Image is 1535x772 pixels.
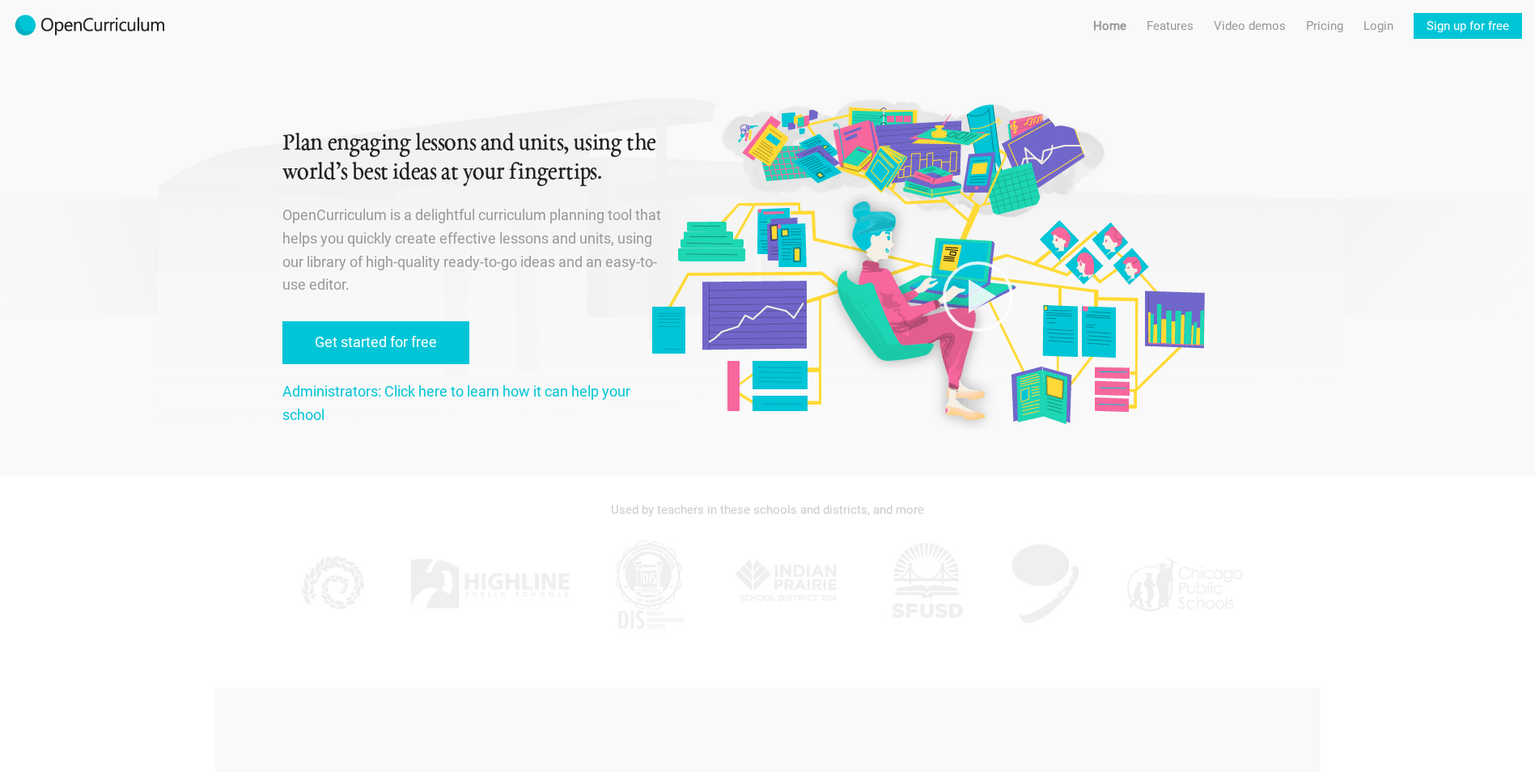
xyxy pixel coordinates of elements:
img: AGK.jpg [1005,536,1086,633]
a: Get started for free [282,321,469,364]
img: CPS.jpg [1123,536,1245,633]
img: 2017-logo-m.png [13,13,167,39]
a: Sign up for free [1414,13,1522,39]
a: Pricing [1306,13,1343,39]
a: Features [1147,13,1194,39]
img: DIS.jpg [608,536,689,633]
div: Used by teachers in these schools and districts, and more [282,492,1253,528]
h1: Plan engaging lessons and units, using the world’s best ideas at your fingertips. [282,129,664,188]
img: IPSD.jpg [727,536,848,633]
img: Highline.jpg [409,536,570,633]
a: Video demos [1214,13,1286,39]
a: Login [1363,13,1393,39]
img: SFUSD.jpg [886,536,967,633]
p: OpenCurriculum is a delightful curriculum planning tool that helps you quickly create effective l... [282,204,664,297]
a: Home [1093,13,1126,39]
img: Original illustration by Malisa Suchanya, Oakland, CA (malisasuchanya.com) [646,97,1209,430]
img: KPPCS.jpg [290,536,371,633]
a: Administrators: Click here to learn how it can help your school [282,383,630,423]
